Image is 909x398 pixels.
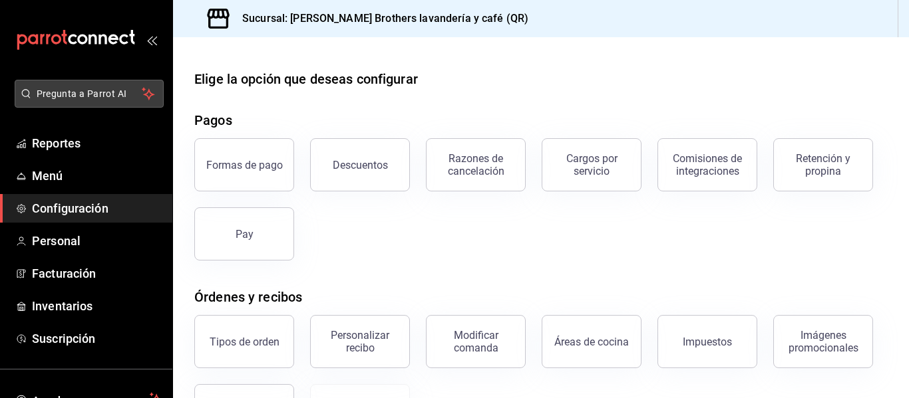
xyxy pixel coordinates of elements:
a: Pregunta a Parrot AI [9,96,164,110]
button: Áreas de cocina [542,315,641,368]
button: Cargos por servicio [542,138,641,191]
button: Comisiones de integraciones [657,138,757,191]
span: Facturación [32,264,162,282]
div: Modificar comanda [435,329,517,354]
div: Elige la opción que deseas configurar [194,69,418,89]
button: Retención y propina [773,138,873,191]
div: Pagos [194,110,232,130]
div: Formas de pago [206,159,283,171]
div: Razones de cancelación [435,152,517,177]
span: Menú [32,167,162,185]
span: Suscripción [32,330,162,348]
button: Imágenes promocionales [773,315,873,368]
div: Retención y propina [782,152,864,177]
button: Impuestos [657,315,757,368]
button: Modificar comanda [426,315,526,368]
div: Descuentos [333,159,388,171]
div: Impuestos [683,336,732,348]
div: Imágenes promocionales [782,329,864,354]
span: Personal [32,232,162,250]
span: Pregunta a Parrot AI [37,87,142,101]
span: Inventarios [32,297,162,315]
button: Pay [194,207,294,260]
button: Tipos de orden [194,315,294,368]
div: Cargos por servicio [550,152,633,177]
button: Pregunta a Parrot AI [15,80,164,108]
span: Configuración [32,199,162,217]
div: Tipos de orden [210,336,279,348]
div: Personalizar recibo [319,329,401,354]
div: Comisiones de integraciones [666,152,749,177]
div: Órdenes y recibos [194,287,302,307]
button: Descuentos [310,138,410,191]
h3: Sucursal: [PERSON_NAME] Brothers lavandería y café (QR) [232,11,528,27]
span: Reportes [32,134,162,152]
button: Personalizar recibo [310,315,410,368]
div: Pay [236,228,254,241]
button: open_drawer_menu [146,35,157,45]
div: Áreas de cocina [554,336,629,348]
button: Razones de cancelación [426,138,526,191]
button: Formas de pago [194,138,294,191]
